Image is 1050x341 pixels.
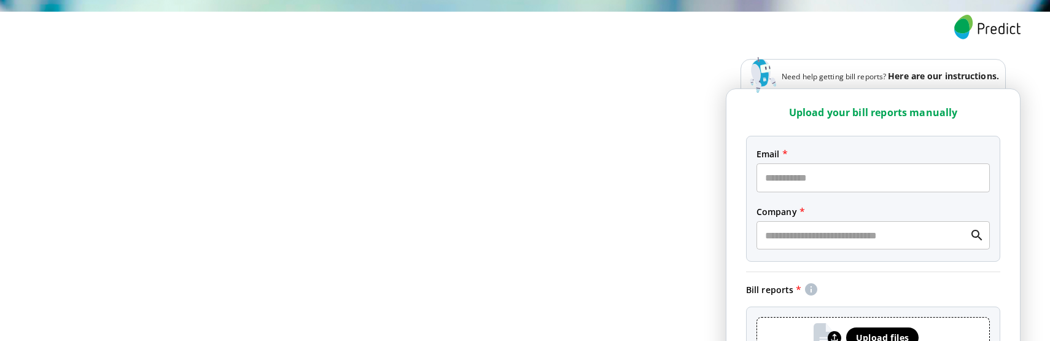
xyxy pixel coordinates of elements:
[756,204,990,219] span: Company
[782,69,999,109] p: Need help getting bill reports?
[756,146,990,161] span: Email
[746,282,801,297] span: Bill reports
[736,104,1010,121] p: Upload your bill reports manually
[888,70,999,82] span: Here are our instructions.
